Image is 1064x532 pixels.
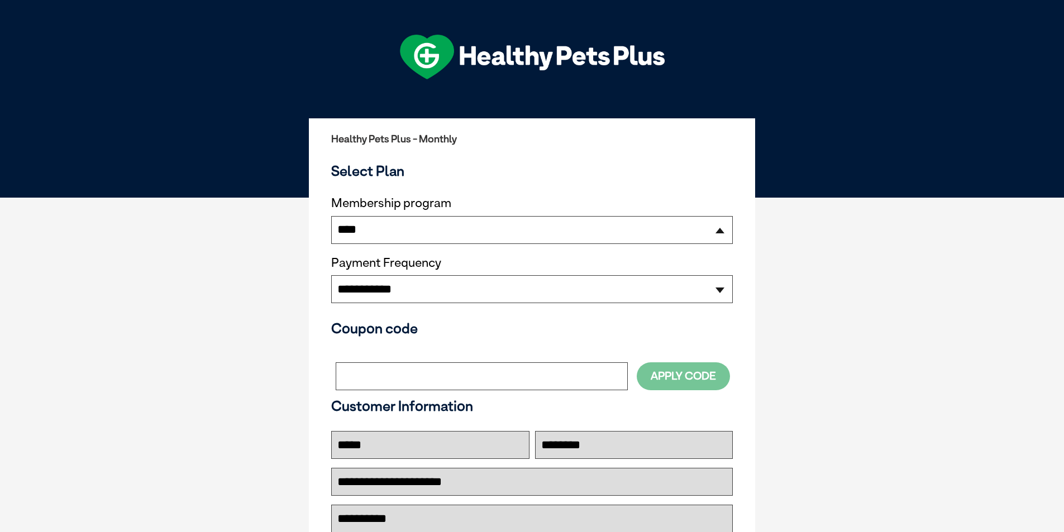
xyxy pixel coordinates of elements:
label: Payment Frequency [331,256,441,270]
label: Membership program [331,196,733,210]
img: hpp-logo-landscape-green-white.png [400,35,665,79]
h3: Coupon code [331,320,733,337]
h2: Healthy Pets Plus - Monthly [331,133,733,145]
h3: Customer Information [331,397,733,414]
button: Apply Code [637,362,730,390]
h3: Select Plan [331,162,733,179]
